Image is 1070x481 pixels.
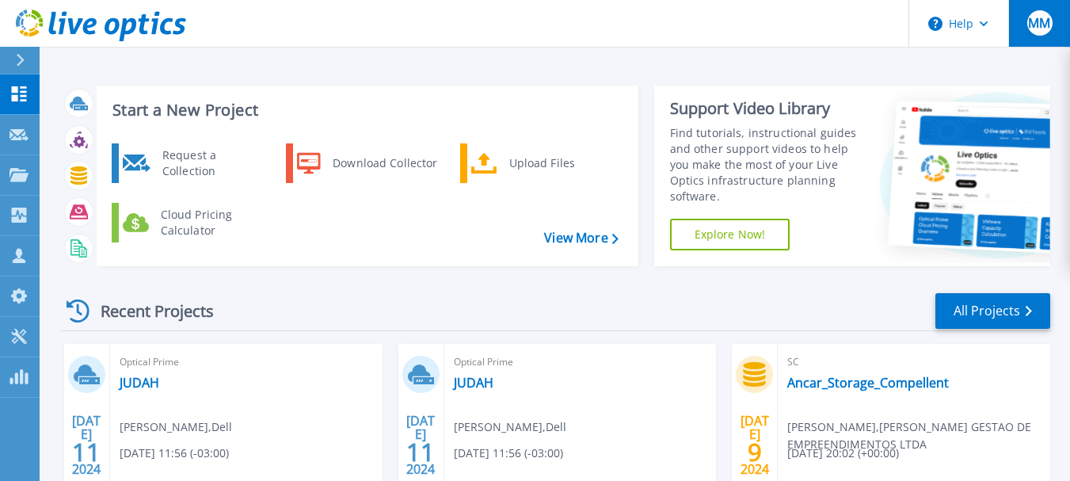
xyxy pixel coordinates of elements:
[120,353,373,371] span: Optical Prime
[935,293,1050,329] a: All Projects
[787,375,949,391] a: Ancar_Storage_Compellent
[112,101,618,119] h3: Start a New Project
[61,292,235,330] div: Recent Projects
[71,416,101,474] div: [DATE] 2024
[544,231,618,246] a: View More
[501,147,619,179] div: Upload Files
[787,353,1041,371] span: SC
[112,203,274,242] a: Cloud Pricing Calculator
[120,375,159,391] a: JUDAH
[154,147,270,179] div: Request a Collection
[406,445,435,459] span: 11
[670,98,867,119] div: Support Video Library
[748,445,762,459] span: 9
[153,207,270,239] div: Cloud Pricing Calculator
[112,143,274,183] a: Request a Collection
[454,418,566,436] span: [PERSON_NAME] , Dell
[1028,17,1050,29] span: MM
[460,143,623,183] a: Upload Files
[670,219,790,250] a: Explore Now!
[740,416,770,474] div: [DATE] 2024
[72,445,101,459] span: 11
[120,445,229,462] span: [DATE] 11:56 (-03:00)
[787,418,1050,453] span: [PERSON_NAME] , [PERSON_NAME] GESTAO DE EMPREENDIMENTOS LTDA
[454,445,563,462] span: [DATE] 11:56 (-03:00)
[120,418,232,436] span: [PERSON_NAME] , Dell
[454,375,493,391] a: JUDAH
[286,143,448,183] a: Download Collector
[787,445,899,462] span: [DATE] 20:02 (+00:00)
[454,353,707,371] span: Optical Prime
[325,147,444,179] div: Download Collector
[406,416,436,474] div: [DATE] 2024
[670,125,867,204] div: Find tutorials, instructional guides and other support videos to help you make the most of your L...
